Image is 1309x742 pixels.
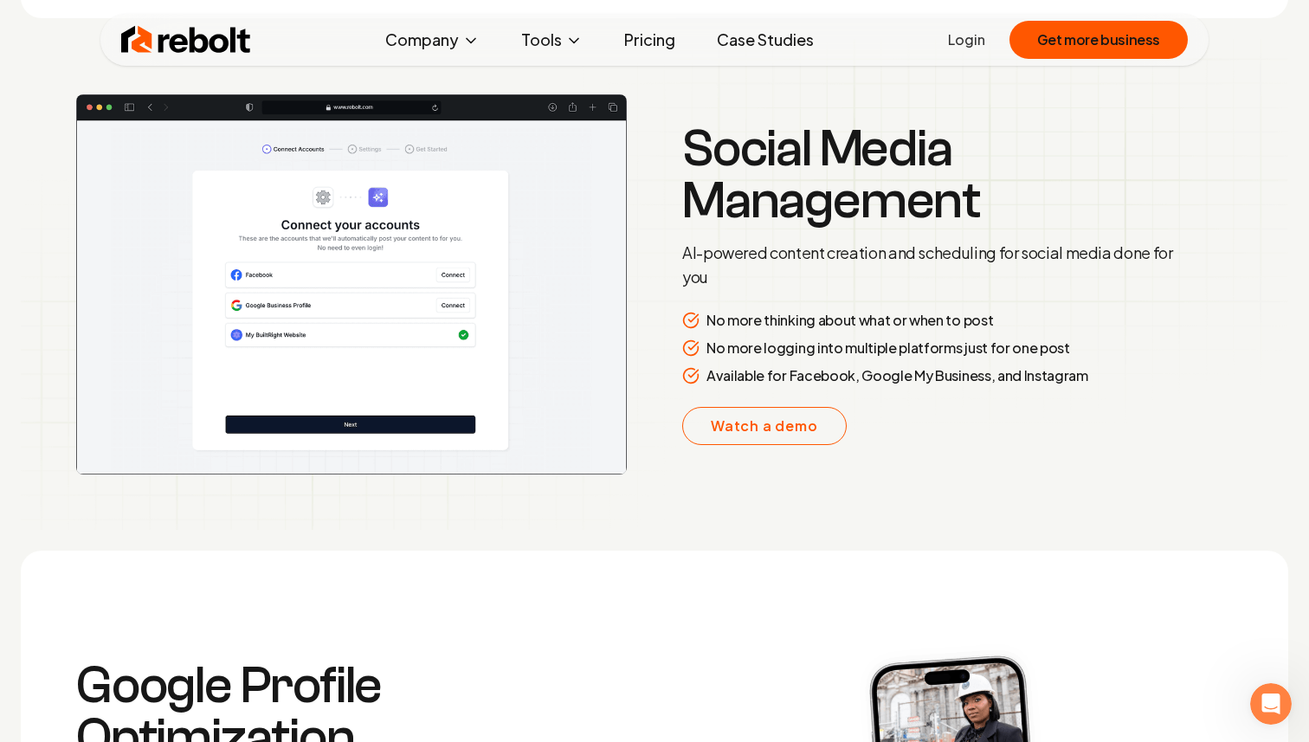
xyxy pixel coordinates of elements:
[21,39,1288,530] img: Product
[703,23,828,57] a: Case Studies
[682,407,847,445] a: Watch a demo
[706,365,1088,386] p: Available for Facebook, Google My Business, and Instagram
[1009,21,1188,59] button: Get more business
[948,29,985,50] a: Login
[682,123,1181,227] h3: Social Media Management
[76,94,627,474] img: Website Preview
[610,23,689,57] a: Pricing
[706,310,993,331] p: No more thinking about what or when to post
[507,23,596,57] button: Tools
[371,23,493,57] button: Company
[1250,683,1292,725] iframe: Intercom live chat
[706,338,1070,358] p: No more logging into multiple platforms just for one post
[121,23,251,57] img: Rebolt Logo
[682,241,1181,289] p: AI-powered content creation and scheduling for social media done for you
